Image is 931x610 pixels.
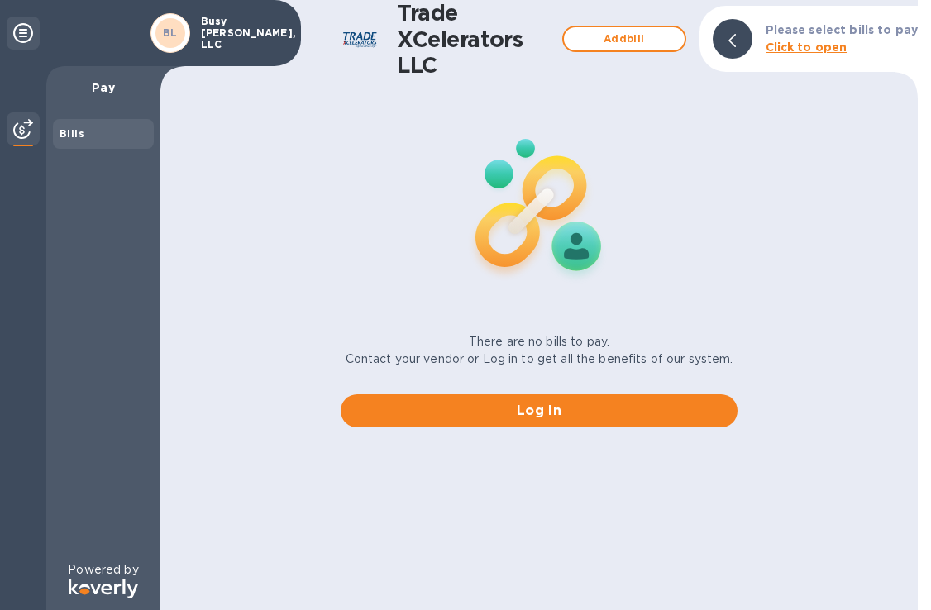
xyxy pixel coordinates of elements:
[60,79,147,96] p: Pay
[354,401,724,421] span: Log in
[201,16,284,50] p: Busy [PERSON_NAME], LLC
[163,26,178,39] b: BL
[346,333,733,368] p: There are no bills to pay. Contact your vendor or Log in to get all the benefits of our system.
[341,394,738,427] button: Log in
[60,127,84,140] b: Bills
[69,579,138,598] img: Logo
[766,23,918,36] b: Please select bills to pay
[68,561,138,579] p: Powered by
[562,26,686,52] button: Addbill
[577,29,671,49] span: Add bill
[766,41,847,54] b: Click to open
